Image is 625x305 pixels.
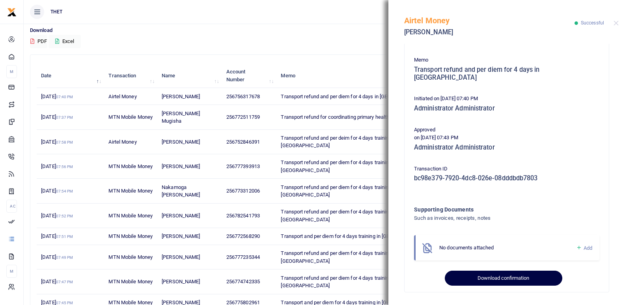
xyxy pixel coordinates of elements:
[281,114,420,120] span: Transport refund for coordinating primary health care workers
[226,254,260,260] span: 256777235344
[56,301,73,305] small: 07:45 PM
[226,139,260,145] span: 256752846391
[226,213,260,219] span: 256782541793
[41,139,73,145] span: [DATE]
[581,20,604,26] span: Successful
[226,279,260,284] span: 256774742335
[56,140,73,144] small: 07:58 PM
[162,233,200,239] span: [PERSON_NAME]
[226,233,260,239] span: 256772568290
[226,163,260,169] span: 256777393913
[576,243,592,253] a: Add
[414,126,599,134] p: Approved
[162,110,200,124] span: [PERSON_NAME] Mugisha
[281,275,396,289] span: Transport refund and per diem for 4 days training in [GEOGRAPHIC_DATA]
[414,56,599,64] p: Memo
[414,165,599,173] p: Transaction ID
[108,94,136,99] span: Airtel Money
[49,35,81,48] button: Excel
[108,213,153,219] span: MTN Mobile Money
[37,64,104,88] th: Date: activate to sort column descending
[108,233,153,239] span: MTN Mobile Money
[584,245,592,251] span: Add
[439,245,494,251] span: No documents attached
[47,8,65,15] span: THET
[414,66,599,81] h5: Transport refund and per diem for 4 days in [GEOGRAPHIC_DATA]
[41,213,73,219] span: [DATE]
[6,65,17,78] li: M
[414,105,599,112] h5: Administrator Administrator
[56,95,73,99] small: 07:40 PM
[281,94,428,99] span: Transport refund and per diem for 4 days in [GEOGRAPHIC_DATA]
[414,134,599,142] p: on [DATE] 07:43 PM
[226,114,260,120] span: 256772511759
[30,26,619,35] p: Download
[276,64,436,88] th: Memo: activate to sort column ascending
[56,115,73,120] small: 07:37 PM
[56,214,73,218] small: 07:52 PM
[108,114,153,120] span: MTN Mobile Money
[7,7,17,17] img: logo-small
[281,209,396,223] span: Transport refund and per diem for 4 days training in [GEOGRAPHIC_DATA]
[108,279,153,284] span: MTN Mobile Money
[6,265,17,278] li: M
[414,214,567,223] h4: Such as invoices, receipts, notes
[414,144,599,152] h5: Administrator Administrator
[157,64,222,88] th: Name: activate to sort column ascending
[41,233,73,239] span: [DATE]
[414,95,599,103] p: Initiated on [DATE] 07:40 PM
[56,280,73,284] small: 07:47 PM
[281,184,396,198] span: Transport refund and per diem for 4 days training in [GEOGRAPHIC_DATA]
[56,234,73,239] small: 07:51 PM
[414,205,567,214] h4: Supporting Documents
[162,94,200,99] span: [PERSON_NAME]
[56,189,73,193] small: 07:54 PM
[7,9,17,15] a: logo-small logo-large logo-large
[222,64,277,88] th: Account Number: activate to sort column ascending
[162,139,200,145] span: [PERSON_NAME]
[162,184,200,198] span: Nakamoga [PERSON_NAME]
[41,94,73,99] span: [DATE]
[108,139,136,145] span: Airtel Money
[162,163,200,169] span: [PERSON_NAME]
[41,163,73,169] span: [DATE]
[281,135,396,149] span: Transport refund and per deim for 4 days training in [GEOGRAPHIC_DATA]
[414,174,599,182] h5: bc98e379-7920-4dc8-026e-08dddbdb7803
[226,188,260,194] span: 256773312006
[162,213,200,219] span: [PERSON_NAME]
[30,35,47,48] button: PDF
[162,254,200,260] span: [PERSON_NAME]
[281,233,430,239] span: Transport and per diem for 4 days training in [GEOGRAPHIC_DATA]
[108,254,153,260] span: MTN Mobile Money
[281,159,396,173] span: Transport refund and per diem for 4 days training in [GEOGRAPHIC_DATA]
[404,16,575,25] h5: Airtel Money
[104,64,157,88] th: Transaction: activate to sort column ascending
[281,250,396,264] span: Transport refund and per diem for 4 days training in [GEOGRAPHIC_DATA]
[41,279,73,284] span: [DATE]
[56,165,73,169] small: 07:56 PM
[108,188,153,194] span: MTN Mobile Money
[445,271,562,286] button: Download confirmation
[226,94,260,99] span: 256756317678
[41,114,73,120] span: [DATE]
[614,21,619,26] button: Close
[6,200,17,213] li: Ac
[56,255,73,260] small: 07:49 PM
[108,163,153,169] span: MTN Mobile Money
[41,254,73,260] span: [DATE]
[404,28,575,36] h5: [PERSON_NAME]
[162,279,200,284] span: [PERSON_NAME]
[41,188,73,194] span: [DATE]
